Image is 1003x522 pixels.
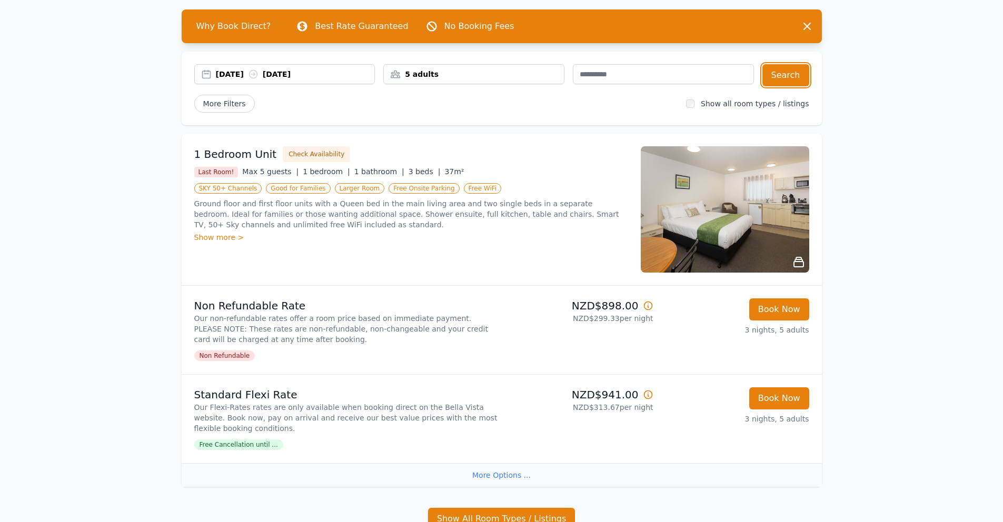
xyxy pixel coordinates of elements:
[315,20,408,33] p: Best Rate Guaranteed
[354,167,404,176] span: 1 bathroom |
[506,402,653,413] p: NZD$313.67 per night
[216,69,375,79] div: [DATE] [DATE]
[283,146,350,162] button: Check Availability
[194,95,255,113] span: More Filters
[266,183,330,194] span: Good for Families
[194,402,498,434] p: Our Flexi-Rates rates are only available when booking direct on the Bella Vista website. Book now...
[384,69,564,79] div: 5 adults
[506,313,653,324] p: NZD$299.33 per night
[662,325,809,335] p: 3 nights, 5 adults
[188,16,280,37] span: Why Book Direct?
[444,20,514,33] p: No Booking Fees
[409,167,441,176] span: 3 beds |
[749,298,809,320] button: Book Now
[335,183,385,194] span: Larger Room
[194,198,628,230] p: Ground floor and first floor units with a Queen bed in the main living area and two single beds i...
[194,387,498,402] p: Standard Flexi Rate
[194,183,262,194] span: SKY 50+ Channels
[762,64,809,86] button: Search
[389,183,459,194] span: Free Onsite Parking
[182,463,822,487] div: More Options ...
[194,167,239,177] span: Last Room!
[464,183,502,194] span: Free WiFi
[194,350,255,361] span: Non Refundable
[194,313,498,345] p: Our non-refundable rates offer a room price based on immediate payment. PLEASE NOTE: These rates ...
[194,439,283,450] span: Free Cancellation until ...
[506,298,653,313] p: NZD$898.00
[242,167,299,176] span: Max 5 guests |
[194,232,628,243] div: Show more >
[194,147,277,162] h3: 1 Bedroom Unit
[194,298,498,313] p: Non Refundable Rate
[444,167,464,176] span: 37m²
[662,414,809,424] p: 3 nights, 5 adults
[303,167,350,176] span: 1 bedroom |
[749,387,809,409] button: Book Now
[506,387,653,402] p: NZD$941.00
[701,99,809,108] label: Show all room types / listings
